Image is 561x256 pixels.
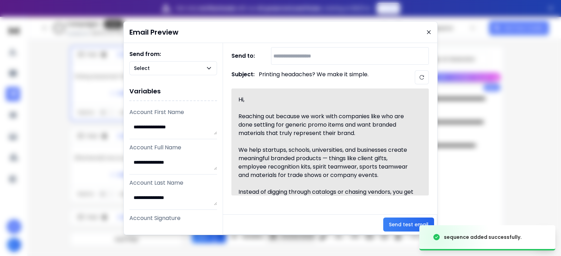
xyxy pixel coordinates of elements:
button: Send test email [383,218,434,232]
div: We help startups, schools, universities, and businesses create meaningful branded products — thin... [238,146,414,238]
div: Hi, Reaching out because we work with companies like who are done settling for generic promo item... [238,95,414,146]
p: Account Last Name [129,179,217,187]
h1: Subject: [231,70,255,84]
h1: Send to: [231,52,259,60]
h1: Send from: [129,50,217,58]
h1: Email Preview [129,27,178,37]
h1: Variables [129,82,217,101]
p: Account Signature [129,214,217,222]
p: Select [134,65,153,72]
p: Account Full Name [129,143,217,152]
p: Printing headaches? We make it simple. [259,70,369,84]
p: Account First Name [129,108,217,116]
div: sequence added successfully. [444,234,522,241]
